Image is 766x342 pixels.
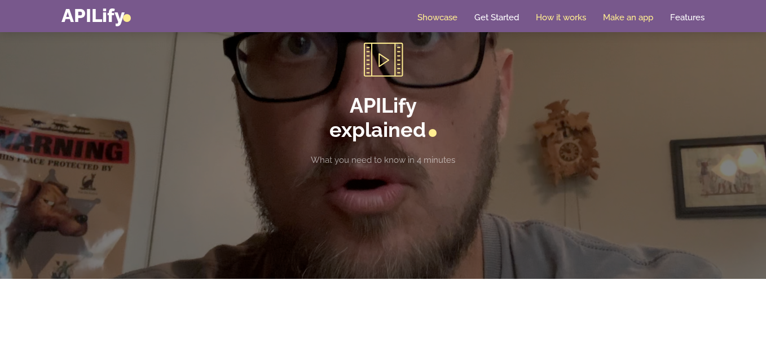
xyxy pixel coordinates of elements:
[417,12,457,23] a: Showcase
[227,154,540,167] p: What you need to know in 4 minutes
[61,5,131,26] a: APILify
[603,12,653,23] a: Make an app
[474,12,519,23] a: Get Started
[227,94,540,142] h2: APILify explained
[670,12,705,23] a: Features
[536,12,586,23] a: How it works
